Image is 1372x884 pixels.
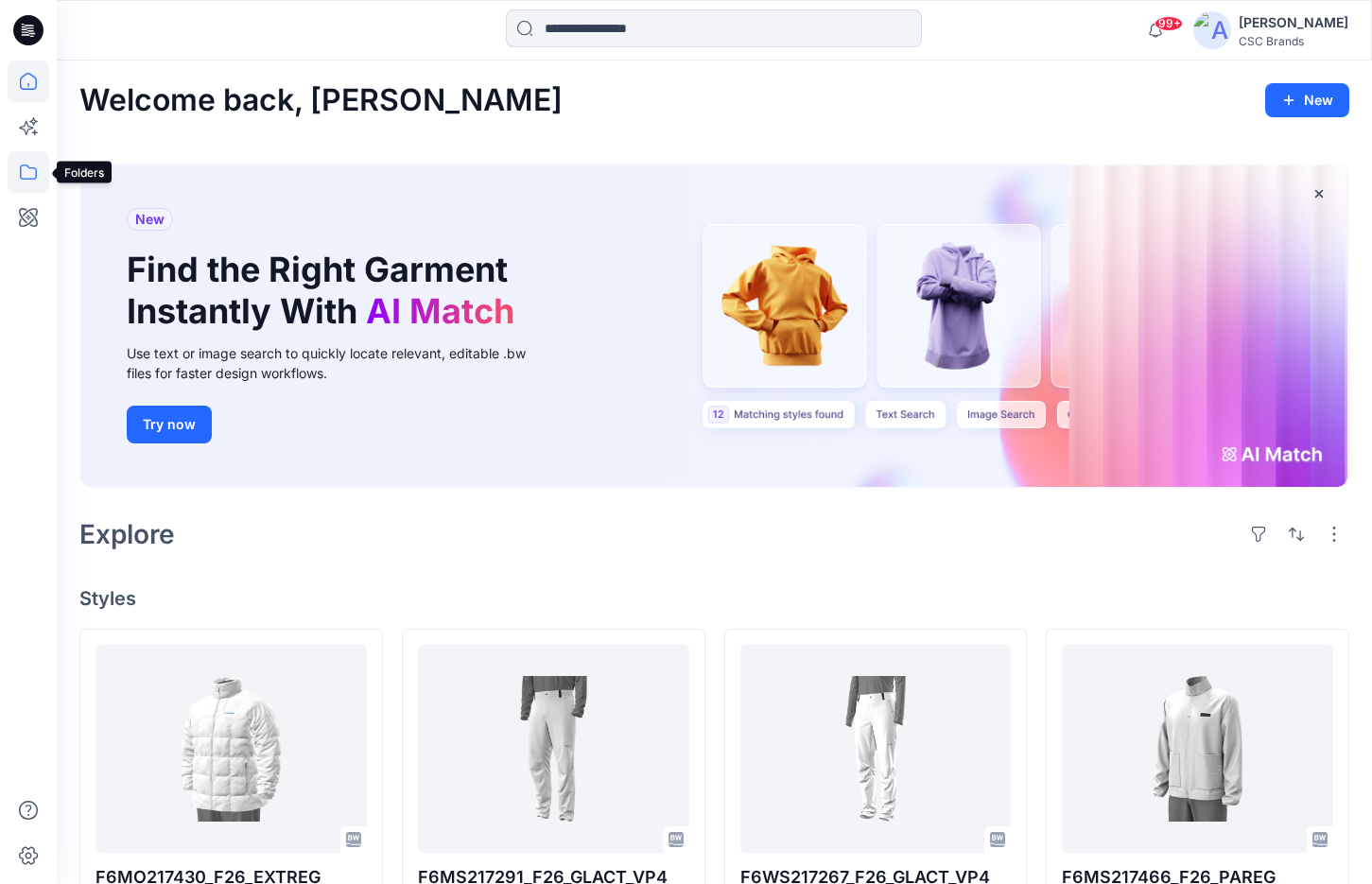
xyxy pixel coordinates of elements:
a: F6WS217267_F26_GLACT_VP4 [740,645,1012,853]
span: 99+ [1155,16,1183,31]
button: Try now [127,406,212,443]
div: Use text or image search to quickly locate relevant, editable .bw files for faster design workflows. [127,343,552,383]
h1: Find the Right Garment Instantly With [127,250,524,331]
a: F6MS217291_F26_GLACT_VP4 [418,645,689,853]
a: F6MS217466_F26_PAREG [1062,645,1333,853]
div: CSC Brands [1239,34,1348,48]
img: avatar [1193,11,1231,49]
span: AI Match [366,290,514,332]
h2: Welcome back, [PERSON_NAME] [79,83,563,118]
h2: Explore [79,519,175,549]
div: [PERSON_NAME] [1239,11,1348,34]
a: F6MO217430_F26_EXTREG [96,645,367,853]
h4: Styles [79,587,1349,610]
span: New [135,208,165,231]
button: New [1265,83,1349,117]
